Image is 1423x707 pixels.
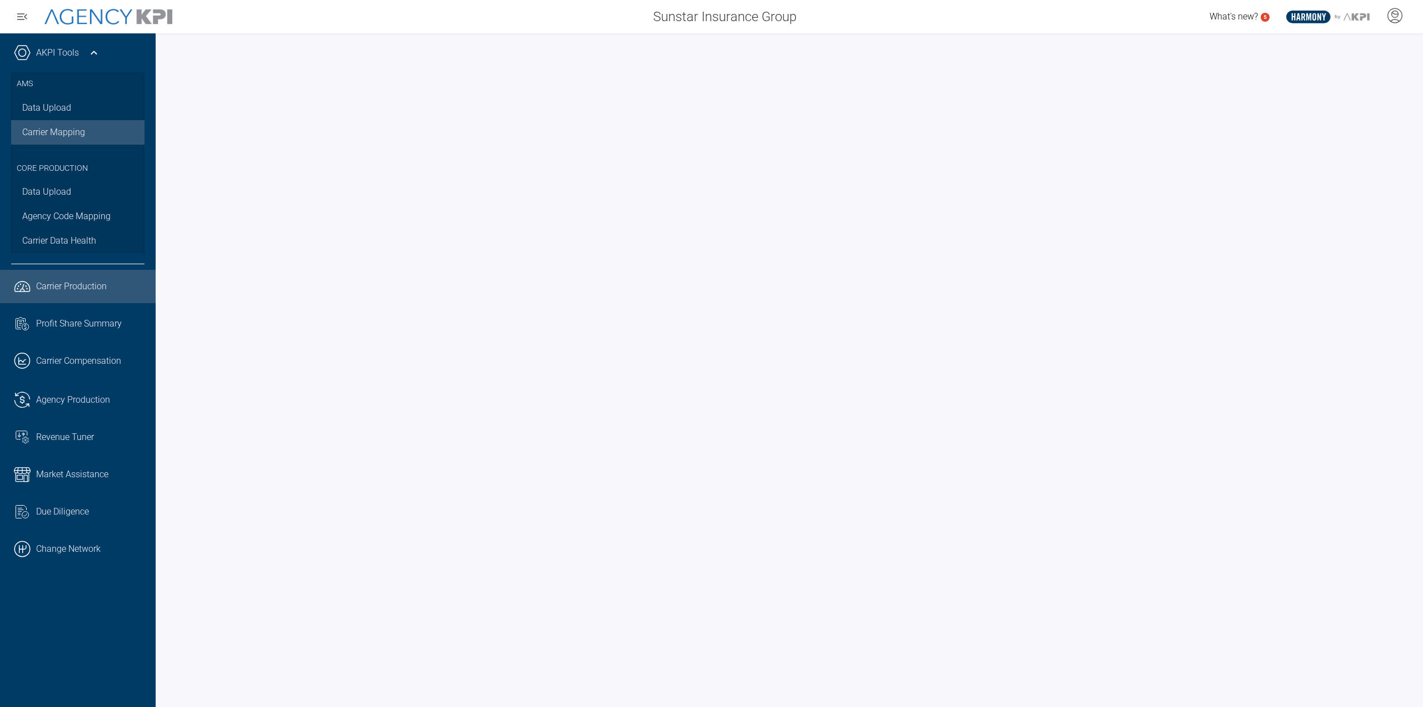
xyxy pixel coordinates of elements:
[36,280,107,293] span: Carrier Production
[36,505,89,518] span: Due Diligence
[11,180,145,204] a: Data Upload
[36,431,94,444] span: Revenue Tuner
[653,7,797,27] span: Sunstar Insurance Group
[11,120,145,145] a: Carrier Mapping
[36,46,79,60] a: AKPI Tools
[17,72,139,96] h3: AMS
[1210,11,1258,22] span: What's new?
[11,96,145,120] a: Data Upload
[1263,14,1267,20] text: 5
[11,204,145,229] a: Agency Code Mapping
[36,393,110,407] span: Agency Production
[11,229,145,253] a: Carrier Data Health
[36,317,122,330] span: Profit Share Summary
[17,150,139,180] h3: Core Production
[36,354,121,368] span: Carrier Compensation
[1261,13,1270,22] a: 5
[22,234,96,248] span: Carrier Data Health
[44,9,172,25] img: AgencyKPI
[36,468,108,481] span: Market Assistance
